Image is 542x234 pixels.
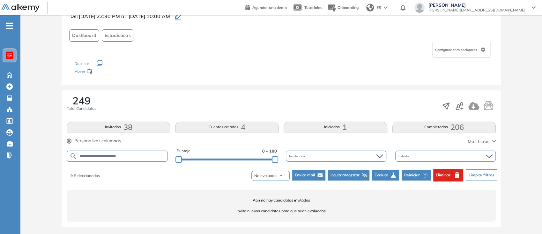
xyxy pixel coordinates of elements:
[245,3,287,11] a: Agendar una demo
[7,53,12,58] img: https://assets.alkemy.org/workspaces/620/d203e0be-08f6-444b-9eae-a92d815a506f.png
[71,173,73,178] span: 9
[330,172,360,178] span: Ocultar/Mostrar
[327,1,359,15] button: Onboarding
[392,122,496,132] button: Completadas206
[304,5,322,10] span: Tutoriales
[435,47,478,52] span: Configuraciones opcionales
[67,122,170,132] button: Invitados38
[433,169,463,181] button: Eliminar
[286,151,386,162] div: Incidencias
[468,138,489,145] span: Más filtros
[375,172,388,178] span: Evaluar
[428,8,525,13] span: [PERSON_NAME][EMAIL_ADDRESS][DOMAIN_NAME]
[328,170,369,181] button: Ocultar/Mostrar
[70,152,77,160] img: SEARCH_ALT
[69,29,99,42] button: Dashboard
[67,138,121,144] button: Personalizar columnas
[338,5,359,10] span: Onboarding
[175,122,278,132] button: Cuentas creadas4
[395,151,496,162] div: Estado
[254,173,277,179] span: No evaluado
[252,5,287,10] span: Agendar una demo
[72,32,96,39] span: Dashboard
[121,12,126,20] span: al
[398,154,410,159] span: Estado
[67,197,495,203] span: Aún no hay candidatos invitados
[289,154,307,159] span: Incidencias
[402,170,431,181] button: Reiniciar
[262,148,277,154] span: 0 - 100
[466,169,497,181] button: Limpiar filtros
[432,42,491,58] div: Configuraciones opcionales
[74,66,138,78] div: Mover
[284,122,387,132] button: Iniciadas1
[372,170,399,181] button: Evaluar
[67,106,96,111] span: Total Candidatos
[74,61,89,66] span: Duplicar
[295,172,315,178] span: Enviar mail
[102,29,133,42] button: Estadísticas
[1,4,40,12] img: Logo
[428,3,525,8] span: [PERSON_NAME]
[279,174,283,178] img: arrow
[376,5,381,11] span: ES
[67,208,495,214] span: Invita nuevos candidatos para que sean evaluados
[128,12,170,20] span: [DATE] 10:00 AM
[404,172,420,178] span: Reiniciar
[366,4,374,11] img: world
[468,138,496,145] button: Más filtros
[72,96,91,106] span: 249
[74,173,100,178] span: Seleccionados
[105,32,130,39] span: Estadísticas
[71,13,78,20] span: Del
[292,170,325,181] button: Enviar mail
[6,25,13,26] i: -
[177,148,190,154] span: Puntaje
[436,172,450,178] span: Eliminar
[79,12,120,20] span: [DATE] 22:30 PM
[74,138,121,144] span: Personalizar columnas
[384,6,388,9] img: arrow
